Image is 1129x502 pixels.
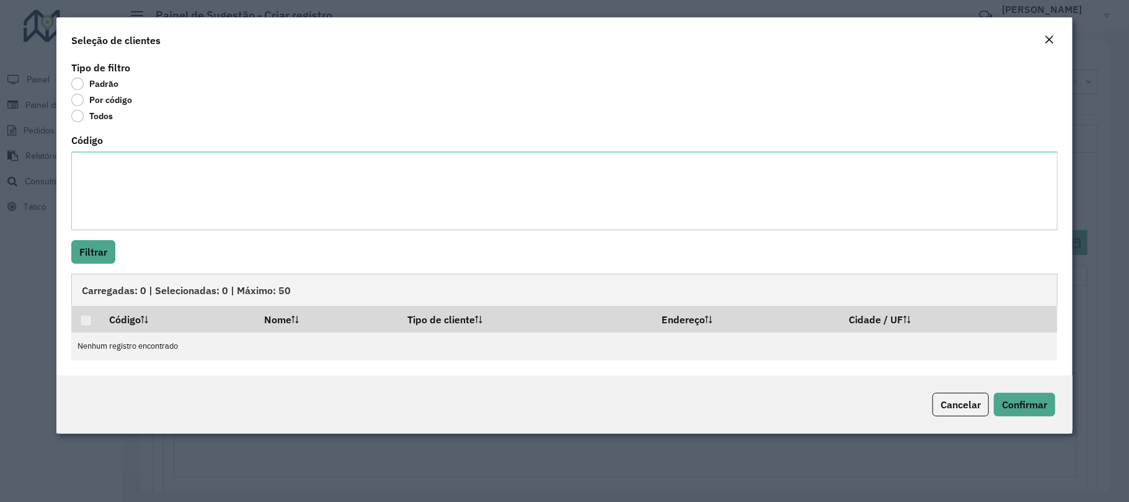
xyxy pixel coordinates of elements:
[932,393,989,416] button: Cancelar
[841,306,1058,332] th: Cidade / UF
[71,33,161,48] h4: Seleção de clientes
[71,333,1057,361] td: Nenhum registro encontrado
[100,306,255,332] th: Código
[71,78,118,90] label: Padrão
[71,133,103,148] label: Código
[71,60,130,75] label: Tipo de filtro
[1040,32,1058,48] button: Close
[255,306,399,332] th: Nome
[71,274,1058,306] div: Carregadas: 0 | Selecionadas: 0 | Máximo: 50
[653,306,841,332] th: Endereço
[71,110,113,122] label: Todos
[994,393,1055,416] button: Confirmar
[941,398,981,411] span: Cancelar
[1002,398,1047,411] span: Confirmar
[399,306,653,332] th: Tipo de cliente
[71,240,115,264] button: Filtrar
[71,94,132,106] label: Por código
[1044,35,1054,45] em: Fechar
